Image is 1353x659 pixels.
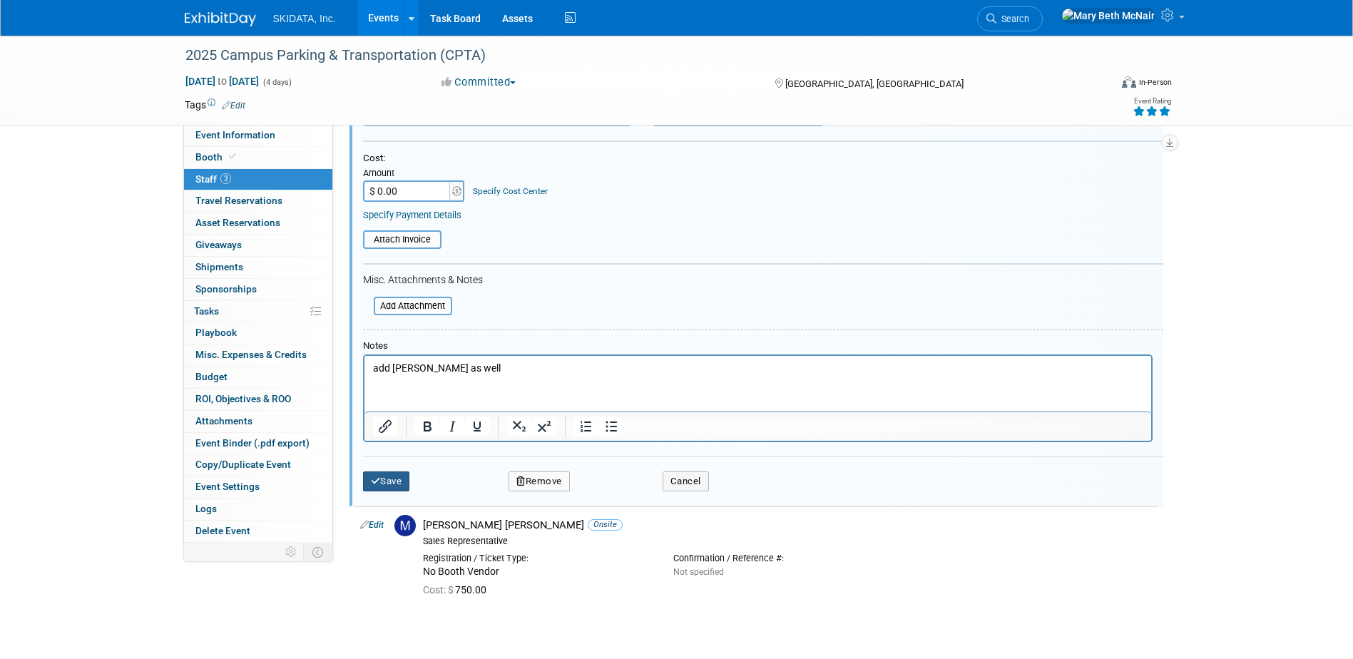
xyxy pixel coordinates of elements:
[509,471,570,491] button: Remove
[363,471,410,491] button: Save
[195,371,228,382] span: Budget
[184,147,332,168] a: Booth
[184,322,332,344] a: Playbook
[473,186,548,196] a: Specify Cost Center
[785,78,964,89] span: [GEOGRAPHIC_DATA], [GEOGRAPHIC_DATA]
[195,195,282,206] span: Travel Reservations
[436,75,521,90] button: Committed
[195,437,310,449] span: Event Binder (.pdf export)
[184,433,332,454] a: Event Binder (.pdf export)
[184,235,332,256] a: Giveaways
[363,210,461,220] a: Specify Payment Details
[185,98,245,112] td: Tags
[195,151,239,163] span: Booth
[440,417,464,436] button: Italic
[363,340,1153,352] div: Notes
[195,393,291,404] span: ROI, Objectives & ROO
[195,261,243,272] span: Shipments
[195,217,280,228] span: Asset Reservations
[423,536,1153,547] div: Sales Representative
[184,367,332,388] a: Budget
[423,566,652,578] div: No Booth Vendor
[507,417,531,436] button: Subscript
[423,584,455,596] span: Cost: $
[195,327,237,338] span: Playbook
[588,519,623,530] span: Onsite
[184,301,332,322] a: Tasks
[415,417,439,436] button: Bold
[184,389,332,410] a: ROI, Objectives & ROO
[373,417,397,436] button: Insert/edit link
[184,169,332,190] a: Staff3
[184,454,332,476] a: Copy/Duplicate Event
[184,499,332,520] a: Logs
[184,213,332,234] a: Asset Reservations
[195,459,291,470] span: Copy/Duplicate Event
[363,153,1163,165] div: Cost:
[195,173,231,185] span: Staff
[195,349,307,360] span: Misc. Expenses & Credits
[363,274,1163,287] div: Misc. Attachments & Notes
[574,417,598,436] button: Numbered list
[465,417,489,436] button: Underline
[1138,77,1172,88] div: In-Person
[996,14,1029,24] span: Search
[423,584,492,596] span: 750.00
[364,356,1151,412] iframe: Rich Text Area
[194,305,219,317] span: Tasks
[673,553,902,564] div: Confirmation / Reference #:
[185,75,260,88] span: [DATE] [DATE]
[184,125,332,146] a: Event Information
[1122,76,1136,88] img: Format-Inperson.png
[184,279,332,300] a: Sponsorships
[363,168,466,180] div: Amount
[394,515,416,536] img: M.jpg
[1026,74,1173,96] div: Event Format
[423,553,652,564] div: Registration / Ticket Type:
[262,78,292,87] span: (4 days)
[303,543,332,561] td: Toggle Event Tabs
[180,43,1088,68] div: 2025 Campus Parking & Transportation (CPTA)
[195,525,250,536] span: Delete Event
[360,520,384,530] a: Edit
[184,521,332,542] a: Delete Event
[184,344,332,366] a: Misc. Expenses & Credits
[185,12,256,26] img: ExhibitDay
[195,503,217,514] span: Logs
[1061,8,1155,24] img: Mary Beth McNair
[195,283,257,295] span: Sponsorships
[673,567,724,577] span: Not specified
[599,417,623,436] button: Bullet list
[184,476,332,498] a: Event Settings
[195,481,260,492] span: Event Settings
[977,6,1043,31] a: Search
[532,417,556,436] button: Superscript
[229,153,236,160] i: Booth reservation complete
[663,471,709,491] button: Cancel
[1133,98,1171,105] div: Event Rating
[215,76,229,87] span: to
[184,190,332,212] a: Travel Reservations
[279,543,304,561] td: Personalize Event Tab Strip
[423,518,1153,532] div: [PERSON_NAME] [PERSON_NAME]
[222,101,245,111] a: Edit
[273,13,336,24] span: SKIDATA, Inc.
[195,415,252,426] span: Attachments
[195,239,242,250] span: Giveaways
[195,129,275,141] span: Event Information
[184,411,332,432] a: Attachments
[220,173,231,184] span: 3
[184,257,332,278] a: Shipments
